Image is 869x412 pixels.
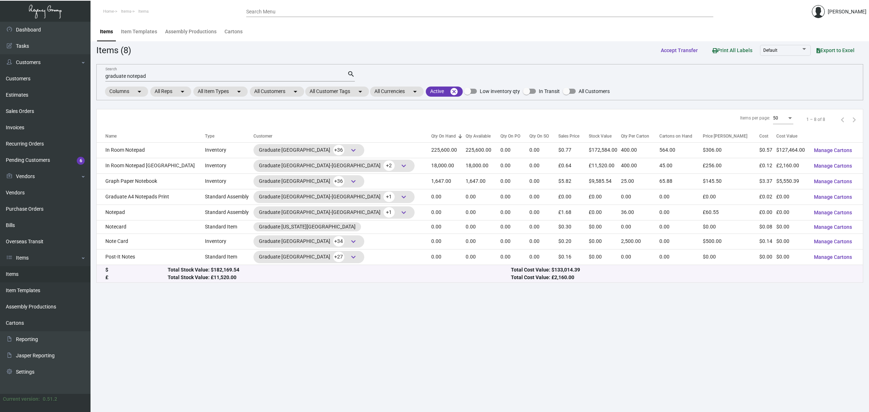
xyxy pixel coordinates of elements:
[621,158,659,173] td: 400.00
[814,224,852,230] span: Manage Cartons
[500,133,520,139] div: Qty On PO
[814,239,852,244] span: Manage Cartons
[431,249,466,265] td: 0.00
[621,249,659,265] td: 0.00
[589,249,621,265] td: $0.00
[96,44,131,57] div: Items (8)
[250,87,304,97] mat-chip: All Customers
[759,234,776,249] td: $0.14
[193,87,248,97] mat-chip: All Item Types
[349,237,358,246] span: keyboard_arrow_down
[431,133,466,139] div: Qty On Hand
[529,173,558,189] td: 0.00
[529,249,558,265] td: 0.00
[816,47,855,53] span: Export to Excel
[659,133,703,139] div: Cartons on Hand
[205,220,253,234] td: Standard Item
[579,87,610,96] span: All Customers
[776,142,808,158] td: $127,464.00
[356,87,365,96] mat-icon: arrow_drop_down
[500,234,530,249] td: 0.00
[589,205,621,220] td: £0.00
[659,220,703,234] td: 0.00
[259,223,356,231] div: Graduate [US_STATE][GEOGRAPHIC_DATA]
[529,205,558,220] td: 0.00
[165,28,217,35] div: Assembly Productions
[97,142,205,158] td: In Room Notepad
[500,173,530,189] td: 0.00
[759,158,776,173] td: £0.12
[383,192,395,202] span: +1
[837,114,848,125] button: Previous page
[558,220,589,234] td: $0.30
[105,274,168,281] div: £
[659,142,703,158] td: 564.00
[138,9,149,14] span: Items
[431,189,466,205] td: 0.00
[349,177,358,186] span: keyboard_arrow_down
[235,87,243,96] mat-icon: arrow_drop_down
[529,189,558,205] td: 0.00
[740,115,770,121] div: Items per page:
[500,249,530,265] td: 0.00
[621,133,649,139] div: Qty Per Carton
[431,205,466,220] td: 0.00
[333,236,344,247] span: +34
[205,234,253,249] td: Inventory
[383,160,395,171] span: +2
[121,28,157,35] div: Item Templates
[466,205,500,220] td: 0.00
[466,249,500,265] td: 0.00
[558,142,589,158] td: $0.77
[105,133,205,139] div: Name
[205,249,253,265] td: Standard Item
[589,173,621,189] td: $9,585.54
[759,173,776,189] td: $3.37
[431,234,466,249] td: 0.00
[814,194,852,200] span: Manage Cartons
[655,44,704,57] button: Accept Transfer
[370,87,424,97] mat-chip: All Currencies
[97,249,205,265] td: Post-It Notes
[97,220,205,234] td: Notecard
[511,266,854,274] div: Total Cost Value: $133,014.39
[103,9,114,14] span: Home
[659,173,703,189] td: 65.88
[500,189,530,205] td: 0.00
[776,249,808,265] td: $0.00
[773,116,793,121] mat-select: Items per page:
[621,173,659,189] td: 25.00
[259,252,359,262] div: Graduate [GEOGRAPHIC_DATA]
[205,173,253,189] td: Inventory
[703,158,759,173] td: £256.00
[259,176,359,187] div: Graduate [GEOGRAPHIC_DATA]
[776,133,797,139] div: Cost Value
[529,133,558,139] div: Qty On SO
[808,175,858,188] button: Manage Cartons
[150,87,191,97] mat-chip: All Reps
[703,173,759,189] td: $145.50
[466,133,491,139] div: Qty Available
[814,147,852,153] span: Manage Cartons
[621,234,659,249] td: 2,500.00
[466,173,500,189] td: 1,647.00
[759,133,768,139] div: Cost
[558,133,579,139] div: Sales Price
[776,205,808,220] td: £0.00
[333,252,344,262] span: +27
[259,236,359,247] div: Graduate [GEOGRAPHIC_DATA]
[105,266,168,274] div: $
[703,220,759,234] td: $0.00
[259,145,359,156] div: Graduate [GEOGRAPHIC_DATA]
[97,173,205,189] td: Graph Paper Notebook
[814,178,852,184] span: Manage Cartons
[97,205,205,220] td: Notepad
[703,234,759,249] td: $500.00
[259,192,409,202] div: Graduate [GEOGRAPHIC_DATA]-[GEOGRAPHIC_DATA]
[848,114,860,125] button: Next page
[589,133,621,139] div: Stock Value
[259,160,409,171] div: Graduate [GEOGRAPHIC_DATA]-[GEOGRAPHIC_DATA]
[808,251,858,264] button: Manage Cartons
[558,234,589,249] td: $0.20
[466,158,500,173] td: 18,000.00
